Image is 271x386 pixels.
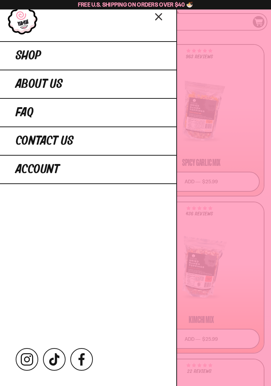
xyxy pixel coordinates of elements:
button: Close menu [153,10,165,23]
span: Account [16,163,59,176]
span: FAQ [16,106,34,119]
span: Free U.S. Shipping on Orders over $40 🍜 [78,1,193,8]
span: Contact Us [16,134,74,148]
span: About Us [16,78,63,91]
span: Shop [16,49,41,62]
